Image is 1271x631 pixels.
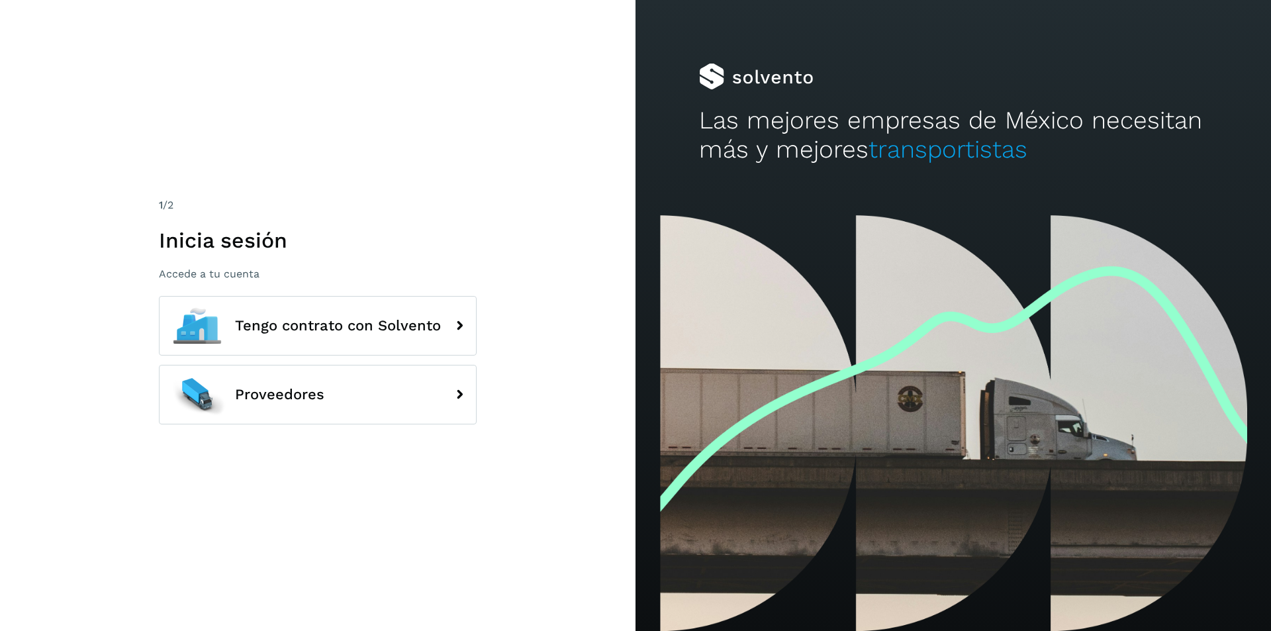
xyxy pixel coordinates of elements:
h1: Inicia sesión [159,228,477,253]
p: Accede a tu cuenta [159,267,477,280]
button: Tengo contrato con Solvento [159,296,477,356]
button: Proveedores [159,365,477,424]
h2: Las mejores empresas de México necesitan más y mejores [699,106,1207,165]
span: Tengo contrato con Solvento [235,318,441,334]
span: transportistas [869,135,1027,164]
div: /2 [159,197,477,213]
span: 1 [159,199,163,211]
span: Proveedores [235,387,324,403]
